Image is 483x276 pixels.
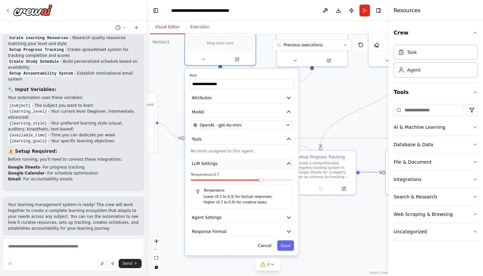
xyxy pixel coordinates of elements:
[150,20,185,34] button: Visual Editor
[152,237,161,245] button: zoom in
[8,58,139,70] li: - Build personalized schedule based on availability
[5,259,14,268] button: Improve this prompt
[184,1,256,66] div: Drop tools hereRoleAttributesModelOpenAI - gpt-4o-miniToolsNo tools assigned to this agent.LLM Se...
[152,254,161,263] button: fit view
[8,109,48,115] code: {learning_level}
[152,263,161,271] button: toggle interactivity
[394,188,478,205] button: Search & Research
[190,107,294,117] button: Model
[394,176,421,183] div: Integrations
[312,57,345,64] button: Open in side panel
[394,7,421,14] h4: Resources
[8,132,139,138] li: - Time you can dedicate per week
[115,97,154,102] h3: Triggers
[152,237,161,271] div: React Flow controls
[191,121,293,129] button: OpenAI - gpt-4o-mini
[276,1,348,67] div: ScrapeWebsiteTool
[191,172,219,177] span: Temperature: 0.7
[8,156,139,162] p: Before running, you'll need to connect these integrations:
[218,70,315,112] g: Edge from 9f2baa41-a0b7-451a-b01a-653b54431efa to 2b1cc74b-ff30-435f-bfcc-8613d939b073
[207,40,234,46] span: Drop tools here
[394,223,478,240] button: Uncategorized
[309,185,333,192] button: No output available
[370,271,387,275] a: React Flow attribution
[8,177,21,181] strong: Gmail
[8,103,32,109] code: {subject}
[284,42,323,48] span: Previous executions
[259,135,482,141] g: Edge from 2b1cc74b-ff30-435f-bfcc-8613d939b073 to 877876a6-a0bd-42ad-9b6a-c912b7d21830
[394,124,445,130] div: AI & Machine Learning
[8,35,70,41] code: Curate Learning Resources
[394,159,432,165] div: File & Document
[204,199,288,205] p: Higher (0.7 to 0.9) for creative tasks.
[8,132,48,138] code: {available_time}
[152,245,161,254] button: zoom out
[254,241,275,251] button: Cancel
[8,202,139,231] p: Your learning management system is ready! The crew will work together to create a complete learni...
[285,150,356,195] div: Setup Progress TrackingCreate a comprehensive progress tracking system in Google Sheets for {subj...
[98,259,107,268] button: Upload files
[192,136,202,142] span: Tools
[123,261,132,266] span: Send
[8,86,139,93] h3: 🔧 Input Variables:
[8,170,139,176] li: - For schedule optimization
[394,171,478,188] button: Integrations
[115,103,154,107] p: No triggers configured
[192,229,227,234] span: Response Format
[190,226,294,237] button: Response Format
[190,158,294,169] button: LLM Settings
[131,24,142,32] button: Start a new chat
[152,39,170,45] div: Version 1
[190,212,294,223] button: Agent Settings
[394,141,433,148] div: Database & Data
[8,103,139,108] li: - The subject you want to learn
[195,188,288,193] h5: Temperature
[192,109,204,115] span: Model
[199,122,241,128] span: OpenAI - gpt-4o-mini
[394,228,427,235] div: Uncategorized
[8,165,40,170] strong: Google Sheets
[394,206,478,223] button: Web Scraping & Browsing
[221,56,253,63] button: Open in side panel
[407,67,421,73] div: Agent
[8,70,139,82] li: - Establish motivational email system
[171,7,245,14] nav: breadcrumb
[318,70,407,147] g: Edge from 8573d7c4-eff4-48a1-b7e8-0002dd50ab2d to 8850cc45-43e6-4c10-8d0e-c43e72e3304f
[185,20,215,34] button: Execution
[156,120,181,141] g: Edge from triggers to 2b1cc74b-ff30-435f-bfcc-8613d939b073
[394,211,453,218] div: Web Scraping & Browsing
[192,215,221,220] span: Agent Settings
[394,24,478,42] button: Crew
[8,148,139,154] h3: ⚠️ Setup Required:
[8,95,139,101] p: Your automation uses these variables:
[407,49,417,56] div: Task
[190,73,294,78] label: Role
[255,259,281,271] button: 4
[394,119,478,136] button: AI & Machine Learning
[8,59,60,65] code: Create Study Schedule
[277,241,294,251] button: Save
[8,35,139,47] li: - Research quality resources matching your level and style
[190,93,294,103] button: Attributes
[8,138,139,144] li: - Your specific learning objectives
[8,108,139,120] li: - Your current level (beginner, intermediate, advanced)
[204,194,288,199] p: Lower (0.1 to 0.3) for factual responses.
[8,120,139,132] li: - Your preferred learning style (visual, auditory, kinesthetic, text-based)
[8,121,48,126] code: {learning_style}
[192,161,218,166] span: LLM Settings
[119,259,142,268] button: Send
[273,39,352,51] button: Previous executions
[267,261,270,268] span: 4
[151,6,160,15] button: Hide left sidebar
[297,161,352,179] div: Create a comprehensive progress tracking system in Google Sheets for {subject}. Set up columns fo...
[8,47,139,58] li: - Create spreadsheet system for tracking completion and scores
[394,42,478,83] div: Crew
[108,259,117,268] button: Click to speak your automation idea
[113,24,128,32] button: Switch to previous chat
[394,136,478,153] button: Database & Data
[98,93,157,153] div: TriggersNo triggers configured
[394,83,478,102] button: Tools
[394,194,437,200] div: Search & Research
[8,71,74,77] code: Setup Accountability System
[394,102,478,246] div: Tools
